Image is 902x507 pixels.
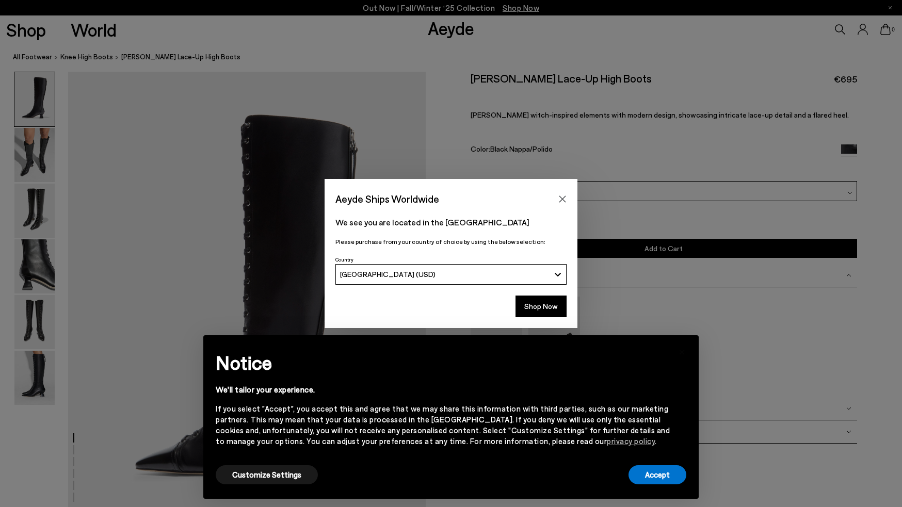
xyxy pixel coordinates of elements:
[670,338,695,363] button: Close this notice
[516,296,567,317] button: Shop Now
[216,349,670,376] h2: Notice
[216,403,670,447] div: If you select "Accept", you accept this and agree that we may share this information with third p...
[335,190,439,208] span: Aeyde Ships Worldwide
[340,270,436,279] span: [GEOGRAPHIC_DATA] (USD)
[629,465,686,484] button: Accept
[335,256,353,263] span: Country
[216,465,318,484] button: Customize Settings
[335,216,567,228] p: We see you are located in the [GEOGRAPHIC_DATA]
[335,237,567,247] p: Please purchase from your country of choice by using the below selection:
[216,384,670,395] div: We'll tailor your experience.
[607,436,655,446] a: privacy policy
[555,191,570,207] button: Close
[679,343,686,358] span: ×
